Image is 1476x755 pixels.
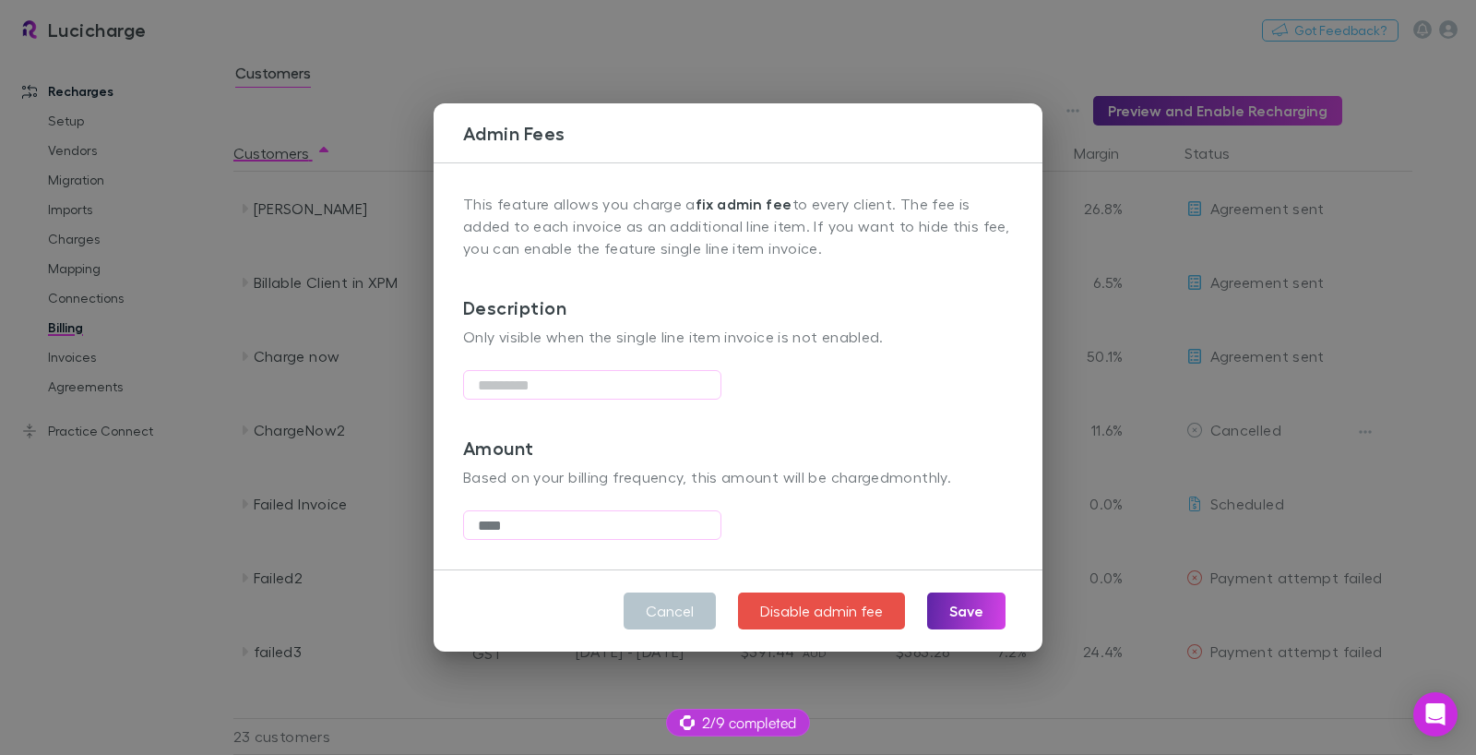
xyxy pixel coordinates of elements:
p: Based on your billing frequency, this amount will be charged monthly . [463,466,1013,488]
button: Disable admin fee [738,593,905,629]
button: Save [927,593,1006,629]
strong: fix admin fee [696,195,792,213]
h3: Description [463,259,1013,326]
div: Open Intercom Messenger [1413,692,1458,737]
button: Cancel [624,593,716,629]
h3: Admin Fees [463,122,1042,144]
h3: Amount [463,400,1013,466]
p: This feature allows you charge a to every client. The fee is added to each invoice as an addition... [463,193,1013,259]
p: Only visible when the single line item invoice is not enabled. [463,326,1013,348]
